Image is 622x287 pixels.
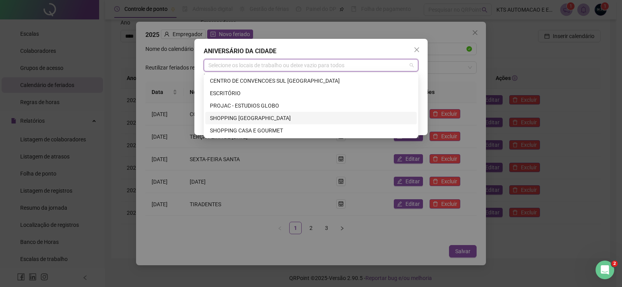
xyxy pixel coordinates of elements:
[204,47,418,56] div: ANIVERSÁRIO DA CIDADE
[210,101,412,110] div: PROJAC - ESTUDIOS GLOBO
[258,71,303,80] label: Nome do feriado
[210,77,412,85] div: CENTRO DE CONVENCOES SUL [GEOGRAPHIC_DATA]
[204,71,220,80] label: Data
[205,124,417,137] div: SHOPPING CASA E GOURMET
[414,47,420,53] span: close
[210,126,412,135] div: SHOPPING CASA E GOURMET
[205,112,417,124] div: SHOPPING BOULEVARD MARICÁ
[205,99,417,112] div: PROJAC - ESTUDIOS GLOBO
[205,87,417,99] div: ESCRITÓRIO
[205,75,417,87] div: CENTRO DE CONVENCOES SUL AMERICA
[210,114,412,122] div: SHOPPING [GEOGRAPHIC_DATA]
[411,43,423,56] button: Close
[612,261,618,267] span: 2
[210,89,412,97] div: ESCRITÓRIO
[596,261,614,279] iframe: Intercom live chat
